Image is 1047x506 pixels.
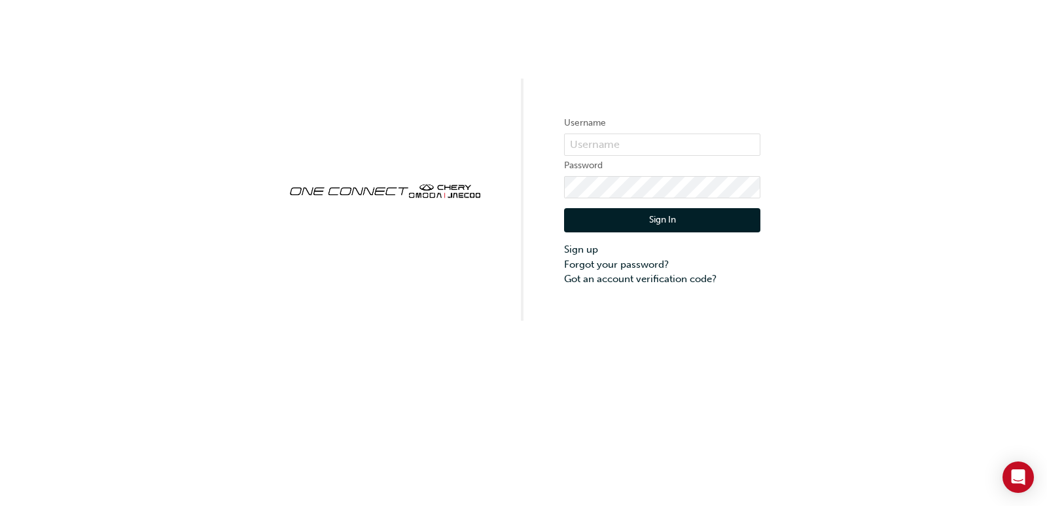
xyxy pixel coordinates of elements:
a: Forgot your password? [564,257,760,272]
a: Sign up [564,242,760,257]
button: Sign In [564,208,760,233]
label: Password [564,158,760,173]
label: Username [564,115,760,131]
div: Open Intercom Messenger [1003,461,1034,493]
a: Got an account verification code? [564,272,760,287]
input: Username [564,134,760,156]
img: oneconnect [287,173,483,207]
